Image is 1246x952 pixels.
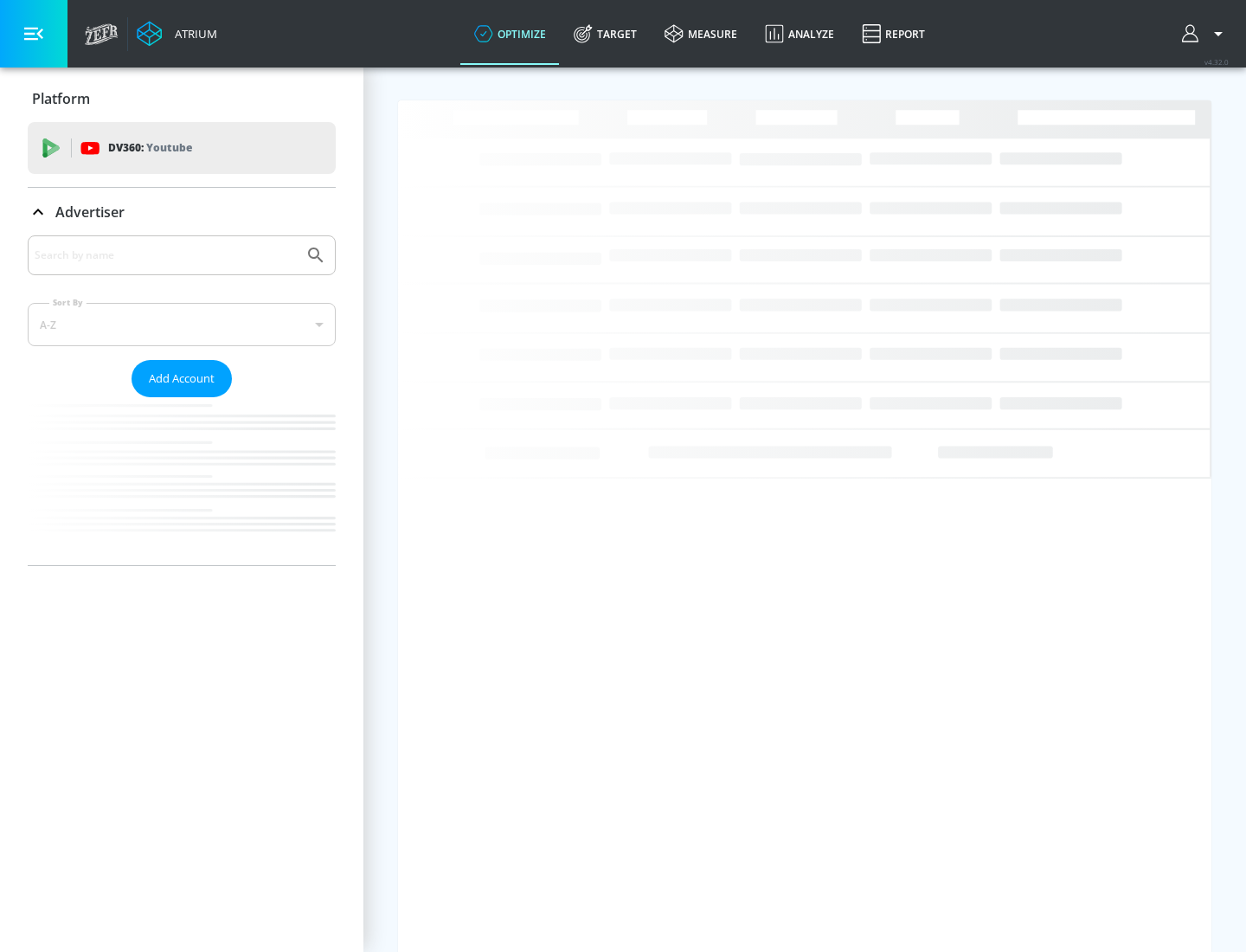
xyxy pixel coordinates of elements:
div: Platform [28,74,336,123]
label: Sort By [49,297,87,308]
p: Platform [32,89,90,108]
a: Report [848,3,939,65]
p: DV360: [108,138,192,158]
input: Search by name [35,244,297,267]
span: Add Account [149,369,215,389]
div: Atrium [168,26,217,42]
a: optimize [460,3,560,65]
button: Add Account [132,360,232,397]
div: DV360: Youtube [28,122,336,174]
div: Advertiser [28,235,336,565]
p: Advertiser [55,203,125,222]
nav: list of Advertiser [28,397,336,565]
div: Advertiser [28,188,336,236]
p: Youtube [146,138,192,157]
a: Atrium [137,21,217,47]
span: v 4.32.0 [1204,57,1229,67]
a: Target [560,3,651,65]
div: A-Z [28,303,336,346]
a: Analyze [751,3,848,65]
a: measure [651,3,751,65]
